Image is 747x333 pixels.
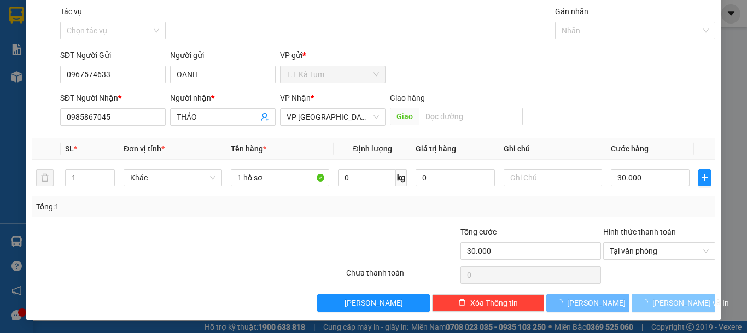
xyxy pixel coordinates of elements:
span: Tên hàng [231,144,266,153]
span: VP Tân Bình [287,109,379,125]
label: Hình thức thanh toán [603,227,676,236]
button: delete [36,169,54,186]
div: SĐT Người Nhận [60,92,166,104]
div: Người nhận [170,92,276,104]
input: Dọc đường [419,108,523,125]
span: Giao [390,108,419,125]
div: SĐT Người Gửi [60,49,166,61]
button: plus [698,169,711,186]
div: Chưa thanh toán [345,267,459,286]
div: VP gửi [280,49,386,61]
label: Tác vụ [60,7,82,16]
button: [PERSON_NAME] [546,294,630,312]
span: [PERSON_NAME] và In [652,297,729,309]
label: Gán nhãn [555,7,588,16]
span: Xóa Thông tin [470,297,518,309]
span: Tổng cước [460,227,497,236]
div: Người gửi [170,49,276,61]
button: [PERSON_NAME] [317,294,429,312]
div: T.T Kà Tum [9,9,97,22]
input: VD: Bàn, Ghế [231,169,329,186]
span: loading [640,299,652,306]
span: [PERSON_NAME] [345,297,403,309]
span: user-add [260,113,269,121]
div: HANG [9,22,97,36]
span: kg [396,169,407,186]
span: Giao hàng [390,94,425,102]
div: 0363106811 [9,36,97,51]
span: Gửi: [9,10,26,22]
div: Lý Thường Kiệt [104,9,192,36]
th: Ghi chú [499,138,606,160]
span: SL [65,144,74,153]
span: loading [555,299,567,306]
div: gấm [104,36,192,49]
span: delete [458,299,466,307]
div: Tổng: 1 [36,201,289,213]
span: Khác [130,170,215,186]
span: VP Nhận [280,94,311,102]
span: T.T Kà Tum [287,66,379,83]
span: Đơn vị tính [124,144,165,153]
button: deleteXóa Thông tin [432,294,544,312]
span: Giá trị hàng [416,144,456,153]
span: plus [699,173,710,182]
span: Nhận: [104,10,131,22]
input: Ghi Chú [504,169,602,186]
span: CR : [8,72,25,83]
span: Tại văn phòng [610,243,709,259]
span: Cước hàng [611,144,649,153]
button: [PERSON_NAME] và In [632,294,715,312]
div: 40.000 [8,71,98,84]
span: Định lượng [353,144,392,153]
span: [PERSON_NAME] [567,297,626,309]
div: 0979822639 [104,49,192,64]
input: 0 [416,169,494,186]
